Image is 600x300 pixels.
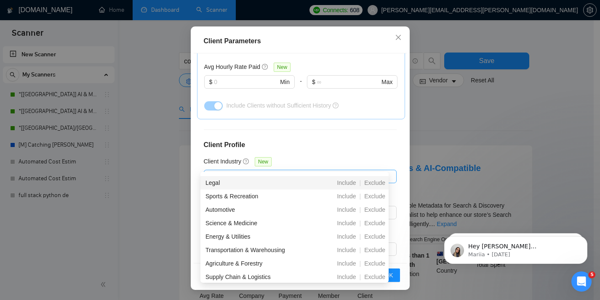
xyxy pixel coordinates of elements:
div: Supply Chain & Logistics [205,272,297,282]
p: Message from Mariia, sent 5w ago [37,32,145,40]
span: | [360,179,361,186]
textarea: Message… [7,211,161,225]
div: Dima says… [7,78,162,97]
span: $ [209,77,213,87]
span: question-circle [333,103,339,108]
div: Transportation & Warehousing [205,245,297,255]
span: | [360,233,361,240]
span: close [395,34,402,41]
span: | [360,260,361,267]
div: Hello there! Thank you for reaching out. I see that your current subscription is active ✅ Also, i... [13,103,131,160]
span: | [360,247,361,253]
button: Send a message… [144,225,158,238]
span: $ [312,77,315,87]
span: Include [333,233,359,240]
img: Profile image for Dima [24,5,37,18]
span: | [360,193,361,200]
span: Exclude [361,247,389,253]
iframe: Intercom notifications message [432,218,600,277]
button: Start recording [53,228,60,235]
span: Exclude [361,220,389,226]
div: Energy & Utilities [205,232,297,241]
b: Dima [52,81,67,87]
button: OK [378,268,400,282]
span: | [360,206,361,213]
span: Include [333,206,359,213]
span: OK [384,271,393,280]
span: New [274,63,291,72]
span: Include [333,193,359,200]
span: Exclude [361,274,389,280]
h1: Dima [41,4,58,11]
span: Exclude [361,179,389,186]
div: AI Assistant from GigRadar 📡 says… [7,8,162,42]
div: Client Parameters [204,36,397,46]
div: + [143,42,162,60]
div: Close [148,3,163,18]
div: Automotive [205,205,297,214]
span: Exclude [361,260,389,267]
button: go back [5,3,21,19]
span: Include [333,274,359,280]
h4: Client Profile [204,140,397,150]
span: Max [381,77,392,87]
p: Active in the last 15m [41,11,101,19]
div: volodymyr.hresko@coxit.co says… [7,42,162,67]
div: + [150,47,155,55]
div: Sports & Recreation [205,192,297,201]
span: Min [280,77,290,87]
div: Legal [205,178,297,187]
button: Emoji picker [27,228,33,235]
button: Gif picker [40,228,47,235]
div: Please double-check it on your end and let us know if you have any additional questions 🙌 [13,199,131,232]
span: | [360,220,361,226]
span: Hey [PERSON_NAME][EMAIL_ADDRESS][PERSON_NAME][DOMAIN_NAME], Looks like your Upwork agency COXIT r... [37,24,145,148]
div: Dima says… [7,97,162,256]
iframe: Intercom live chat [571,271,592,292]
span: Include [333,247,359,253]
span: New [255,157,272,166]
span: Include [333,179,359,186]
span: Exclude [361,233,389,240]
span: question-circle [243,158,250,165]
div: joined the conversation [52,80,127,87]
button: Upload attachment [13,228,20,235]
div: Science & Medicine [205,218,297,228]
button: Close [387,26,410,49]
span: question-circle [262,63,269,70]
div: Hello there!Thank you for reaching out.I see that your current subscription is active ✅Also, in S... [7,97,138,237]
input: ∞ [317,77,380,87]
div: [DATE] [7,67,162,78]
span: Exclude [361,193,389,200]
span: | [360,274,361,280]
div: - [295,75,307,99]
span: Include [333,260,359,267]
button: Home [132,3,148,19]
h5: Client Industry [204,157,241,166]
span: 5 [589,271,595,278]
span: Include [333,220,359,226]
span: Include Clients without Sufficient History [226,102,331,109]
img: Profile image for Dima [41,79,50,88]
span: Exclude [361,206,389,213]
h5: Avg Hourly Rate Paid [204,62,261,71]
input: 0 [214,77,278,87]
div: Agriculture & Forestry [205,259,297,268]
